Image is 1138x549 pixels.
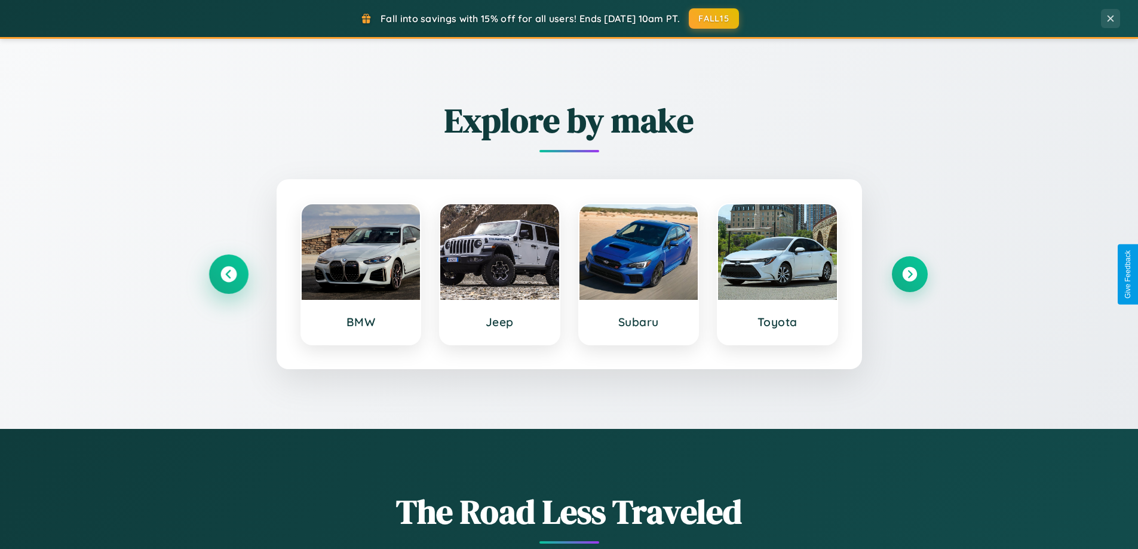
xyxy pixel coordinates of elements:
[689,8,739,29] button: FALL15
[211,97,928,143] h2: Explore by make
[452,315,547,329] h3: Jeep
[211,489,928,535] h1: The Road Less Traveled
[1124,250,1132,299] div: Give Feedback
[730,315,825,329] h3: Toyota
[381,13,680,24] span: Fall into savings with 15% off for all users! Ends [DATE] 10am PT.
[314,315,409,329] h3: BMW
[591,315,686,329] h3: Subaru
